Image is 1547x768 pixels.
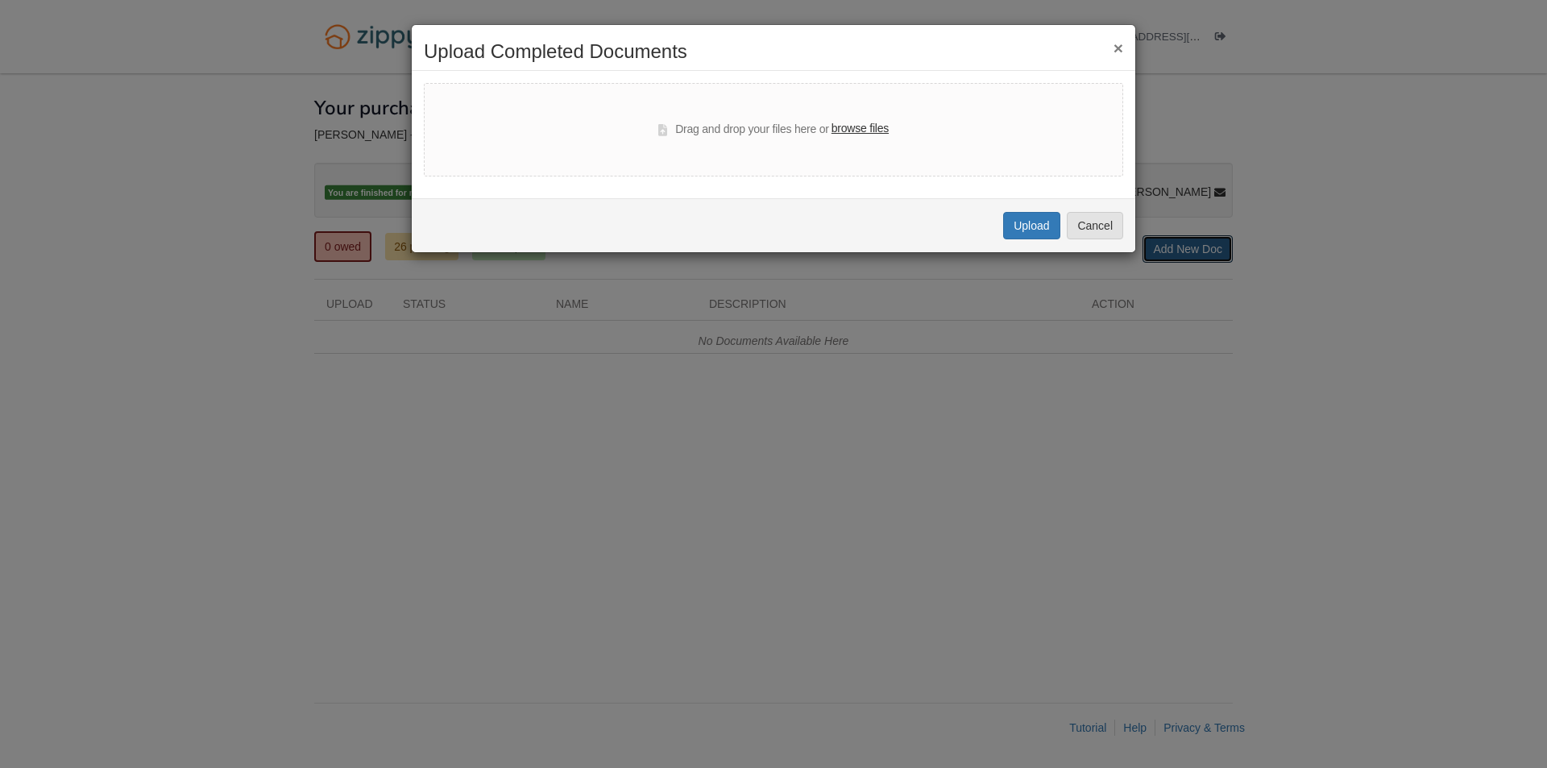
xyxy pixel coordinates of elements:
[658,120,889,139] div: Drag and drop your files here or
[1003,212,1060,239] button: Upload
[832,120,889,138] label: browse files
[1067,212,1123,239] button: Cancel
[1114,39,1123,56] button: ×
[424,41,1123,62] h2: Upload Completed Documents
